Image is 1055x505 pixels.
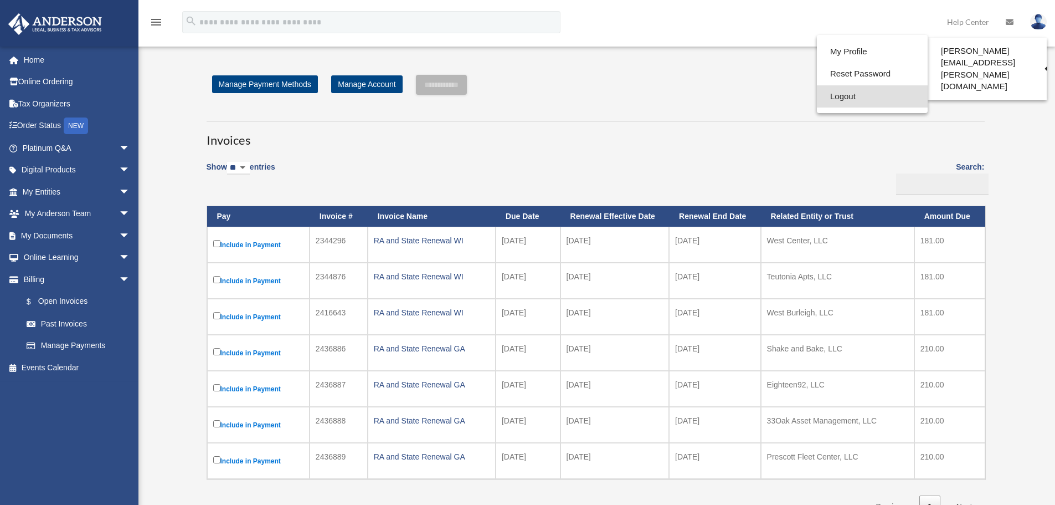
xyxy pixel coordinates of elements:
[669,335,761,371] td: [DATE]
[669,263,761,299] td: [DATE]
[560,371,669,407] td: [DATE]
[5,13,105,35] img: Anderson Advisors Platinum Portal
[150,19,163,29] a: menu
[817,63,928,85] a: Reset Password
[374,449,490,465] div: RA and State Renewal GA
[560,335,669,371] td: [DATE]
[914,299,985,335] td: 181.00
[374,269,490,284] div: RA and State Renewal WI
[496,206,560,227] th: Due Date: activate to sort column ascending
[496,407,560,443] td: [DATE]
[914,371,985,407] td: 210.00
[8,225,147,247] a: My Documentsarrow_drop_down
[8,247,147,269] a: Online Learningarrow_drop_down
[761,206,914,227] th: Related Entity or Trust: activate to sort column ascending
[374,305,490,320] div: RA and State Renewal WI
[896,174,989,195] input: Search:
[213,454,303,468] label: Include in Payment
[374,233,490,248] div: RA and State Renewal WI
[669,407,761,443] td: [DATE]
[64,118,88,134] div: NEW
[8,203,147,225] a: My Anderson Teamarrow_drop_down
[310,227,368,263] td: 2344296
[213,384,220,391] input: Include in Payment
[496,335,560,371] td: [DATE]
[213,274,303,288] label: Include in Payment
[914,263,985,299] td: 181.00
[207,206,310,227] th: Pay: activate to sort column descending
[8,181,147,203] a: My Entitiesarrow_drop_down
[310,206,368,227] th: Invoice #: activate to sort column ascending
[310,443,368,479] td: 2436889
[928,40,1047,97] a: [PERSON_NAME][EMAIL_ADDRESS][PERSON_NAME][DOMAIN_NAME]
[8,49,147,71] a: Home
[560,443,669,479] td: [DATE]
[817,85,928,108] a: Logout
[310,335,368,371] td: 2436886
[213,420,220,427] input: Include in Payment
[207,121,985,149] h3: Invoices
[496,371,560,407] td: [DATE]
[310,407,368,443] td: 2436888
[914,206,985,227] th: Amount Due: activate to sort column ascending
[914,335,985,371] td: 210.00
[310,371,368,407] td: 2436887
[8,71,147,93] a: Online Ordering
[119,268,141,291] span: arrow_drop_down
[8,159,147,181] a: Digital Productsarrow_drop_down
[310,299,368,335] td: 2416643
[368,206,496,227] th: Invoice Name: activate to sort column ascending
[119,203,141,226] span: arrow_drop_down
[213,418,303,432] label: Include in Payment
[331,75,402,93] a: Manage Account
[8,356,147,379] a: Events Calendar
[119,159,141,182] span: arrow_drop_down
[761,299,914,335] td: West Burleigh, LLC
[374,413,490,429] div: RA and State Renewal GA
[669,227,761,263] td: [DATE]
[212,75,318,93] a: Manage Payment Methods
[817,40,928,63] a: My Profile
[761,335,914,371] td: Shake and Bake, LLC
[374,341,490,356] div: RA and State Renewal GA
[16,313,141,335] a: Past Invoices
[8,137,147,159] a: Platinum Q&Aarrow_drop_down
[669,371,761,407] td: [DATE]
[8,93,147,115] a: Tax Organizers
[761,407,914,443] td: 33Oak Asset Management, LLC
[213,240,220,247] input: Include in Payment
[213,348,220,355] input: Include in Payment
[761,227,914,263] td: West Center, LLC
[560,263,669,299] td: [DATE]
[761,263,914,299] td: Teutonia Apts, LLC
[8,115,147,137] a: Order StatusNEW
[560,227,669,263] td: [DATE]
[213,346,303,360] label: Include in Payment
[761,443,914,479] td: Prescott Fleet Center, LLC
[914,227,985,263] td: 181.00
[150,16,163,29] i: menu
[914,443,985,479] td: 210.00
[119,137,141,160] span: arrow_drop_down
[213,238,303,252] label: Include in Payment
[496,443,560,479] td: [DATE]
[1030,14,1047,30] img: User Pic
[119,247,141,269] span: arrow_drop_down
[185,15,197,27] i: search
[213,456,220,463] input: Include in Payment
[560,407,669,443] td: [DATE]
[560,299,669,335] td: [DATE]
[213,382,303,396] label: Include in Payment
[496,227,560,263] td: [DATE]
[213,310,303,324] label: Include in Payment
[213,312,220,319] input: Include in Payment
[669,443,761,479] td: [DATE]
[761,371,914,407] td: Eighteen92, LLC
[213,276,220,283] input: Include in Payment
[374,377,490,392] div: RA and State Renewal GA
[33,295,38,309] span: $
[8,268,141,290] a: Billingarrow_drop_down
[496,263,560,299] td: [DATE]
[207,160,275,186] label: Show entries
[669,299,761,335] td: [DATE]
